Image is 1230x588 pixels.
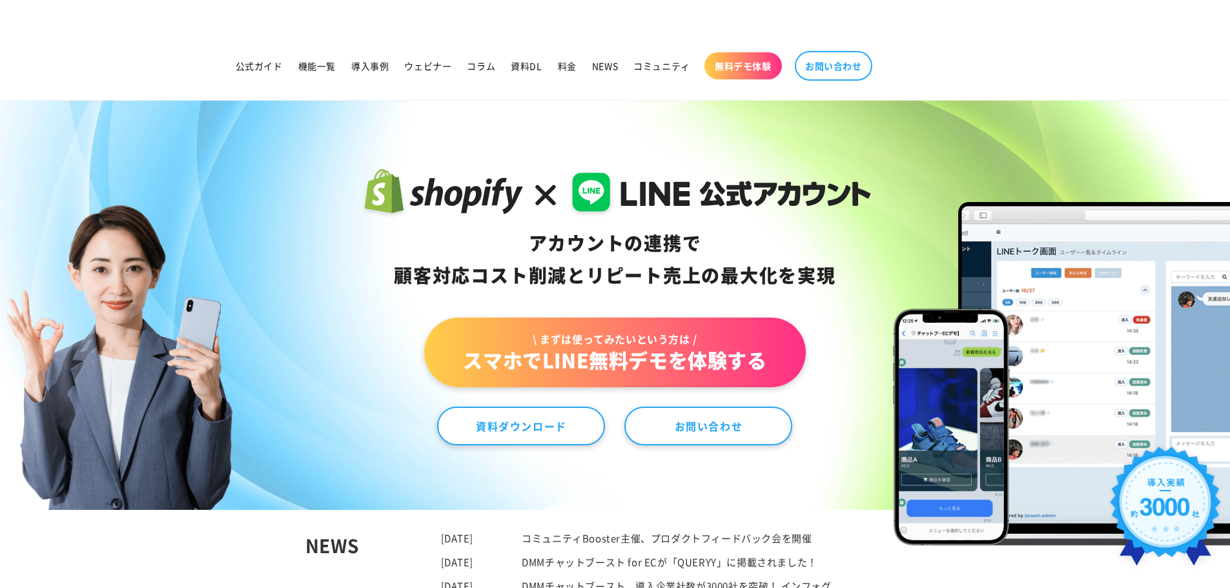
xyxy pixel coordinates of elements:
[624,407,792,445] a: お問い合わせ
[626,52,698,79] a: コミュニティ
[351,60,389,72] span: 導入事例
[359,227,871,292] div: アカウントの連携で 顧客対応コスト削減と リピート売上の 最大化を実現
[558,60,577,72] span: 料金
[503,52,549,79] a: 資料DL
[522,555,817,569] a: DMMチャットブースト for ECが「QUERYY」に掲載されました！
[404,60,451,72] span: ウェビナー
[396,52,459,79] a: ウェビナー
[441,555,474,569] time: [DATE]
[441,531,474,545] time: [DATE]
[228,52,291,79] a: 公式ガイド
[795,51,872,81] a: お問い合わせ
[592,60,618,72] span: NEWS
[550,52,584,79] a: 料金
[236,60,283,72] span: 公式ガイド
[463,332,766,346] span: \ まずは使ってみたいという方は /
[1104,441,1227,581] img: 導入実績約3000社
[584,52,626,79] a: NEWS
[424,318,805,387] a: \ まずは使ってみたいという方は /スマホでLINE無料デモを体験する
[715,60,772,72] span: 無料デモ体験
[459,52,503,79] a: コラム
[704,52,782,79] a: 無料デモ体験
[467,60,495,72] span: コラム
[437,407,605,445] a: 資料ダウンロード
[343,52,396,79] a: 導入事例
[805,60,862,72] span: お問い合わせ
[633,60,690,72] span: コミュニティ
[298,60,336,72] span: 機能一覧
[522,531,812,545] a: コミュニティBooster主催、プロダクトフィードバック会を開催
[291,52,343,79] a: 機能一覧
[511,60,542,72] span: 資料DL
